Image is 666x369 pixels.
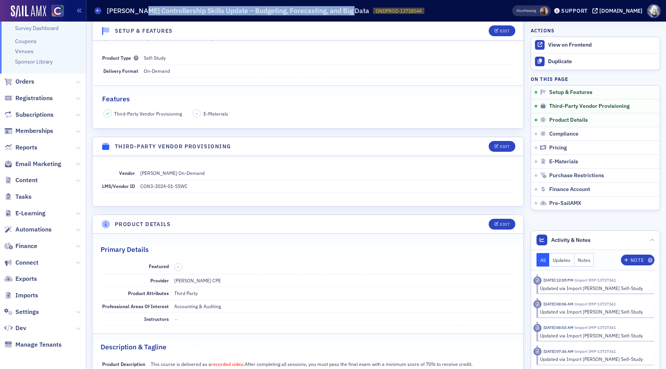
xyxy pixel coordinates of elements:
time: 4/30/2025 08:03 AM [543,325,573,330]
div: Edit [500,144,510,149]
span: Settings [15,308,39,316]
span: Exports [15,275,37,283]
h4: Product Details [115,220,171,228]
span: Activity & Notes [551,236,590,244]
span: Memberships [15,127,53,135]
div: Also [516,8,524,13]
span: Featured [149,263,169,269]
a: Connect [4,258,39,267]
a: Sponsor Library [15,58,53,65]
span: Manage Tenants [15,340,62,349]
span: Finance Account [549,186,590,193]
span: recorded video. [211,361,245,367]
button: All [536,253,550,267]
span: Setup & Features [549,89,592,96]
a: Dev [4,324,26,332]
button: Notes [574,253,594,267]
span: Orders [15,77,34,86]
span: Tasks [15,193,32,201]
a: Coupons [15,38,37,45]
h2: Description & Tagline [101,342,166,352]
div: Edit [500,222,510,226]
span: Content [15,176,38,184]
span: Subscriptions [15,111,54,119]
a: Venues [15,48,34,55]
span: – [177,264,179,270]
span: Pricing [549,144,567,151]
a: Content [4,176,38,184]
span: Product Description [102,361,145,367]
span: Reports [15,143,37,152]
time: 4/30/2025 08:06 AM [543,301,573,307]
span: E-Materials [203,110,228,117]
dd: CON3-2024-01-SSWC [140,180,514,192]
a: View on Frontend [531,37,660,53]
h4: Third-Party Vendor Provisioning [115,143,231,151]
span: Product Details [549,117,588,124]
h4: Actions [531,27,555,34]
span: — [174,316,178,322]
span: Instructors [144,316,169,322]
span: Registrations [15,94,53,102]
span: – [196,111,198,116]
div: Imported Activity [533,347,542,356]
div: Duplicate [548,58,656,65]
span: Import IMP-13727361 [573,301,616,307]
span: LMS/Vendor ID [102,183,135,189]
a: Orders [4,77,34,86]
span: Vendor [119,170,135,176]
h2: Features [102,94,130,104]
span: Compliance [549,131,579,138]
span: [PERSON_NAME] On-Demand [140,170,205,176]
span: E-Materials [549,158,578,165]
span: [PERSON_NAME] CPE [174,277,221,283]
span: Dev [15,324,26,332]
span: Viewing [516,8,536,13]
span: Third-Party Vendor Provisioning [549,103,630,110]
a: Tasks [4,193,32,201]
a: Settings [4,308,39,316]
h4: On this page [531,75,660,82]
a: Email Marketing [4,160,61,168]
div: Accounting & Auditing [174,303,221,310]
div: Imported Activity [533,300,542,308]
a: Survey Dashboard [15,25,59,32]
div: Third Party [174,290,198,297]
span: Purchase Restrictions [549,172,604,179]
div: Updated via Import [PERSON_NAME] Self-Study [540,308,649,315]
a: E-Learning [4,209,45,218]
h2: Primary Details [101,245,149,255]
a: Subscriptions [4,111,54,119]
div: Imported Activity [533,324,542,332]
a: Memberships [4,127,53,135]
span: Product Type [102,55,138,61]
img: SailAMX [11,5,46,18]
span: Import IMP-13727361 [573,349,616,354]
span: Profile [647,4,661,18]
a: Finance [4,242,37,250]
button: Duplicate [531,54,660,70]
span: Delivery Format [103,68,138,74]
button: Edit [489,25,515,36]
span: Automations [15,225,52,234]
button: Updates [549,253,574,267]
span: Email Marketing [15,160,61,168]
img: SailAMX [52,5,64,17]
time: 4/30/2025 07:46 AM [543,349,573,354]
span: Finance [15,242,37,250]
span: On-Demand [144,68,170,74]
span: ONDPROD-13728544 [376,8,422,14]
span: Provider [150,277,169,283]
p: This course is delivered as a After completing all sessions, you must pass the final exam with a ... [151,361,514,367]
span: Imports [15,291,38,300]
span: Import IMP-13727361 [573,325,616,330]
div: Updated via Import [PERSON_NAME] Self-Study [540,332,649,339]
a: Manage Tenants [4,340,62,349]
a: Exports [4,275,37,283]
span: E-Learning [15,209,45,218]
button: Note [621,255,654,265]
span: Sheila Duggan [540,7,548,15]
a: View Homepage [46,5,64,18]
a: Reports [4,143,37,152]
